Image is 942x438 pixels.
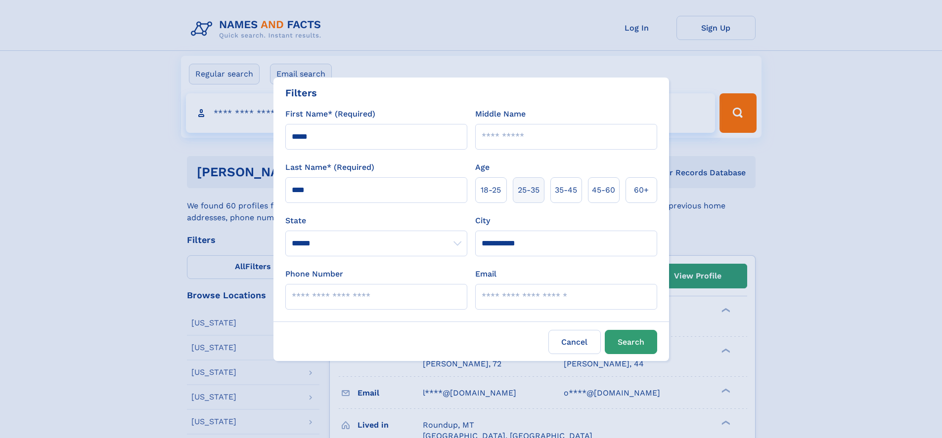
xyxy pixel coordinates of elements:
label: Phone Number [285,268,343,280]
label: Email [475,268,496,280]
label: First Name* (Required) [285,108,375,120]
label: State [285,215,467,227]
span: 45‑60 [592,184,615,196]
label: Middle Name [475,108,526,120]
span: 60+ [634,184,649,196]
label: City [475,215,490,227]
span: 35‑45 [555,184,577,196]
span: 18‑25 [481,184,501,196]
label: Cancel [548,330,601,354]
span: 25‑35 [518,184,539,196]
div: Filters [285,85,317,100]
button: Search [605,330,657,354]
label: Last Name* (Required) [285,161,374,173]
label: Age [475,161,490,173]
